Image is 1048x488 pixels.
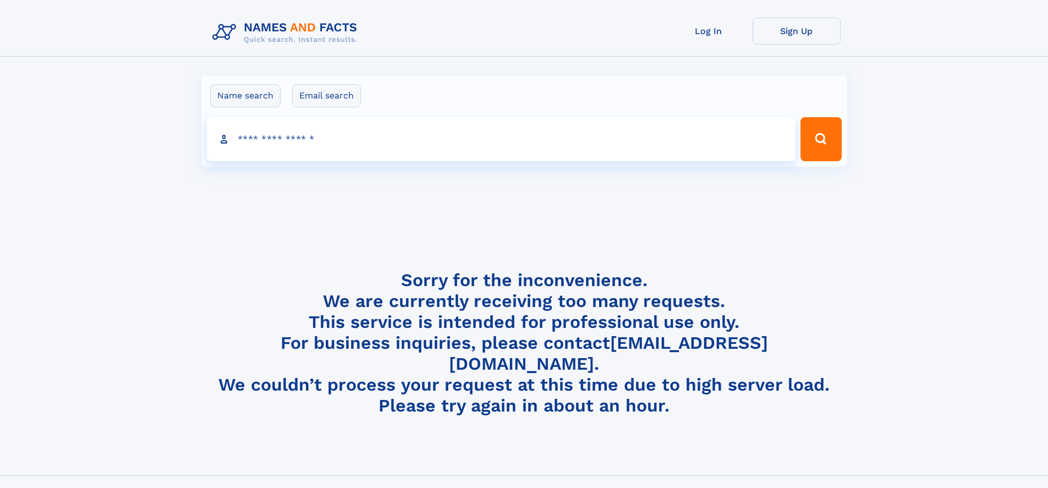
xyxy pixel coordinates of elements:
[800,117,841,161] button: Search Button
[753,18,841,45] a: Sign Up
[449,332,768,374] a: [EMAIL_ADDRESS][DOMAIN_NAME]
[292,84,361,107] label: Email search
[665,18,753,45] a: Log In
[208,18,366,47] img: Logo Names and Facts
[207,117,796,161] input: search input
[208,270,841,416] h4: Sorry for the inconvenience. We are currently receiving too many requests. This service is intend...
[210,84,281,107] label: Name search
